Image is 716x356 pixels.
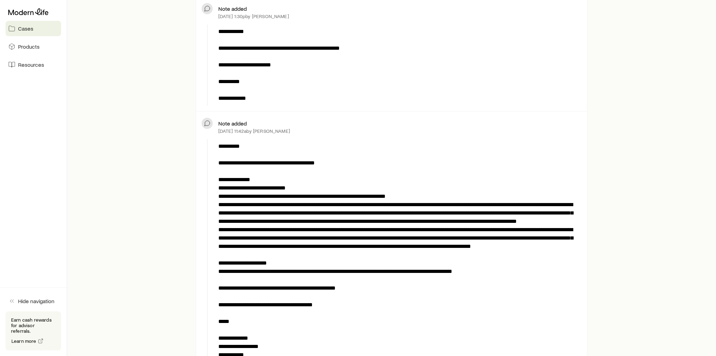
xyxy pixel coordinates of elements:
[218,128,290,134] p: [DATE] 11:42a by [PERSON_NAME]
[6,57,61,72] a: Resources
[11,339,36,343] span: Learn more
[6,21,61,36] a: Cases
[18,298,54,305] span: Hide navigation
[6,311,61,350] div: Earn cash rewards for advisor referrals.Learn more
[11,317,56,334] p: Earn cash rewards for advisor referrals.
[6,293,61,309] button: Hide navigation
[18,43,40,50] span: Products
[218,120,247,127] p: Note added
[18,61,44,68] span: Resources
[218,5,247,12] p: Note added
[18,25,33,32] span: Cases
[218,14,289,19] p: [DATE] 1:30p by [PERSON_NAME]
[6,39,61,54] a: Products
